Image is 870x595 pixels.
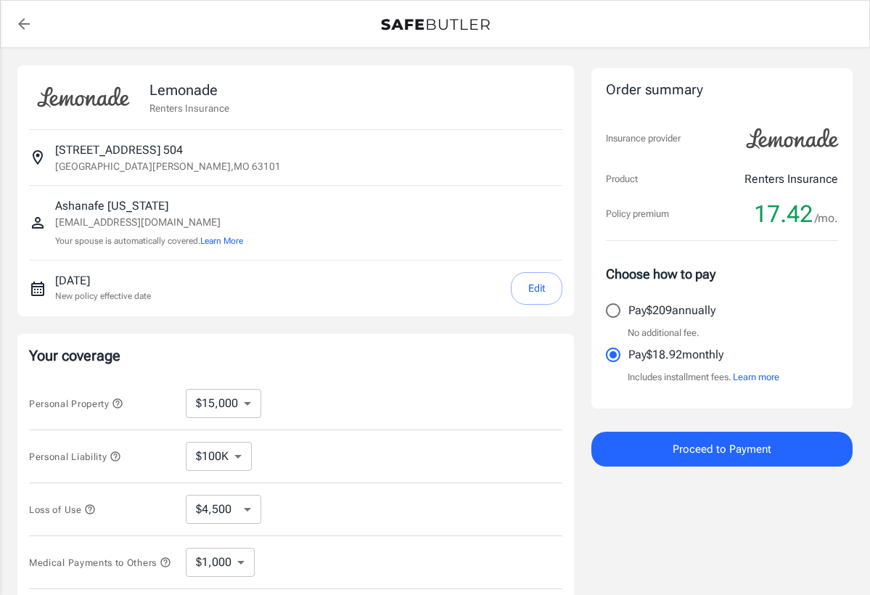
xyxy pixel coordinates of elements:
[55,215,243,230] p: [EMAIL_ADDRESS][DOMAIN_NAME]
[628,370,779,385] p: Includes installment fees.
[29,395,123,412] button: Personal Property
[381,19,490,30] img: Back to quotes
[606,264,838,284] p: Choose how to pay
[29,501,96,518] button: Loss of Use
[591,432,853,467] button: Proceed to Payment
[29,398,123,409] span: Personal Property
[606,172,638,186] p: Product
[55,234,243,248] p: Your spouse is automatically covered.
[606,80,838,101] div: Order summary
[55,141,183,159] p: [STREET_ADDRESS] 504
[628,302,715,319] p: Pay $209 annually
[149,79,229,101] p: Lemonade
[55,159,281,173] p: [GEOGRAPHIC_DATA][PERSON_NAME] , MO 63101
[29,149,46,166] svg: Insured address
[55,197,243,215] p: Ashanafe [US_STATE]
[738,118,847,159] img: Lemonade
[9,9,38,38] a: back to quotes
[149,101,229,115] p: Renters Insurance
[55,272,151,290] p: [DATE]
[511,272,562,305] button: Edit
[29,504,96,515] span: Loss of Use
[29,77,138,118] img: Lemonade
[29,451,121,462] span: Personal Liability
[673,440,771,459] span: Proceed to Payment
[733,370,779,385] button: Learn more
[606,207,669,221] p: Policy premium
[29,448,121,465] button: Personal Liability
[744,171,838,188] p: Renters Insurance
[754,200,813,229] span: 17.42
[606,131,681,146] p: Insurance provider
[55,290,151,303] p: New policy effective date
[200,234,243,247] button: Learn More
[29,280,46,297] svg: New policy start date
[29,345,562,366] p: Your coverage
[628,326,699,340] p: No additional fee.
[815,208,838,229] span: /mo.
[29,554,171,571] button: Medical Payments to Others
[628,346,723,364] p: Pay $18.92 monthly
[29,214,46,231] svg: Insured person
[29,557,171,568] span: Medical Payments to Others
